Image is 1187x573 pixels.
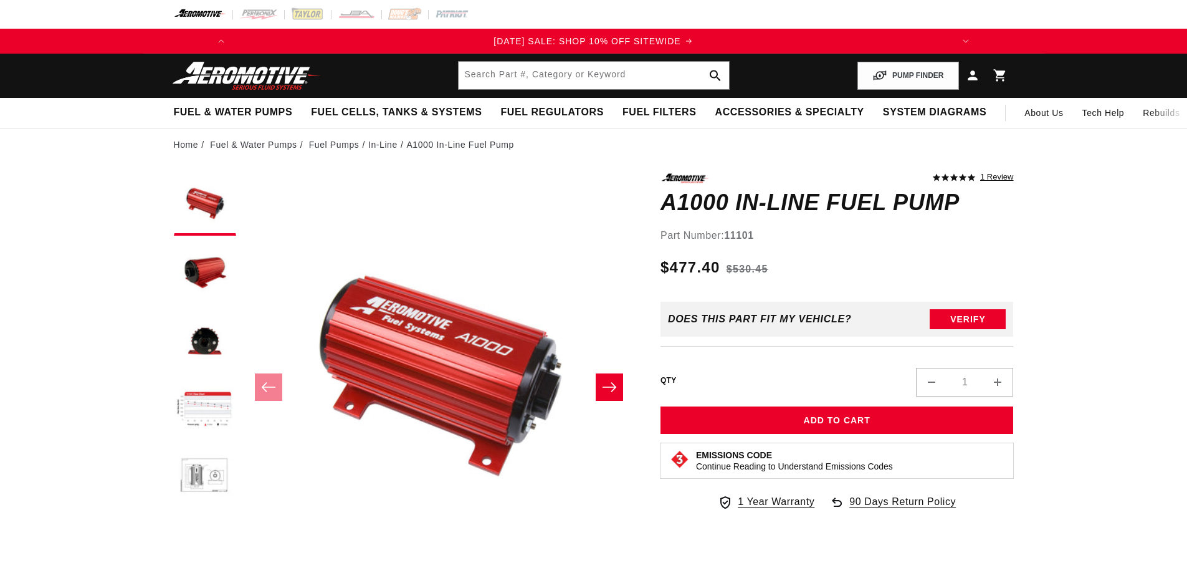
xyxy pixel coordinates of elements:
[613,98,706,127] summary: Fuel Filters
[668,314,852,325] div: Does This part fit My vehicle?
[724,230,754,241] strong: 11101
[702,62,729,89] button: search button
[857,62,958,90] button: PUMP FINDER
[234,34,953,48] a: [DATE] SALE: SHOP 10% OFF SITEWIDE
[1073,98,1134,128] summary: Tech Help
[660,407,1014,435] button: Add to Cart
[255,373,282,401] button: Slide left
[174,106,293,119] span: Fuel & Water Pumps
[660,228,1014,244] div: Part Number:
[493,36,680,46] span: [DATE] SALE: SHOP 10% OFF SITEWIDE
[174,242,236,304] button: Load image 2 in gallery view
[174,448,236,510] button: Load image 5 in gallery view
[1082,106,1125,120] span: Tech Help
[500,106,603,119] span: Fuel Regulators
[406,138,514,152] li: A1000 In-Line Fuel Pump
[660,256,720,279] span: $477.40
[311,106,482,119] span: Fuel Cells, Tanks & Systems
[210,138,297,152] a: Fuel & Water Pumps
[1015,98,1072,128] a: About Us
[169,61,325,90] img: Aeromotive
[696,461,893,472] p: Continue Reading to Understand Emissions Codes
[738,494,814,510] span: 1 Year Warranty
[459,62,729,89] input: Search by Part Number, Category or Keyword
[715,106,864,119] span: Accessories & Specialty
[164,98,302,127] summary: Fuel & Water Pumps
[234,34,953,48] div: Announcement
[368,138,407,152] li: In-Line
[174,311,236,373] button: Load image 3 in gallery view
[696,450,893,472] button: Emissions CodeContinue Reading to Understand Emissions Codes
[309,138,360,152] a: Fuel Pumps
[1143,106,1180,120] span: Rebuilds
[234,34,953,48] div: 1 of 3
[596,373,623,401] button: Slide right
[660,193,1014,213] h1: A1000 In-Line Fuel Pump
[209,29,234,54] button: Translation missing: en.sections.announcements.previous_announcement
[660,375,677,386] label: QTY
[727,262,768,277] s: $530.45
[143,29,1045,54] slideshow-component: Translation missing: en.sections.announcements.announcement_bar
[874,98,996,127] summary: System Diagrams
[174,138,199,152] a: Home
[849,494,956,522] span: 90 Days Return Policy
[930,309,1006,329] button: Verify
[696,450,772,460] strong: Emissions Code
[980,173,1013,182] a: 1 reviews
[491,98,613,127] summary: Fuel Regulators
[718,494,814,510] a: 1 Year Warranty
[953,29,978,54] button: Translation missing: en.sections.announcements.next_announcement
[706,98,874,127] summary: Accessories & Specialty
[174,138,1014,152] nav: breadcrumbs
[883,106,986,119] span: System Diagrams
[670,450,690,469] img: Emissions code
[174,379,236,441] button: Load image 4 in gallery view
[1024,108,1063,118] span: About Us
[174,173,236,236] button: Load image 1 in gallery view
[829,494,956,522] a: 90 Days Return Policy
[622,106,697,119] span: Fuel Filters
[302,98,491,127] summary: Fuel Cells, Tanks & Systems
